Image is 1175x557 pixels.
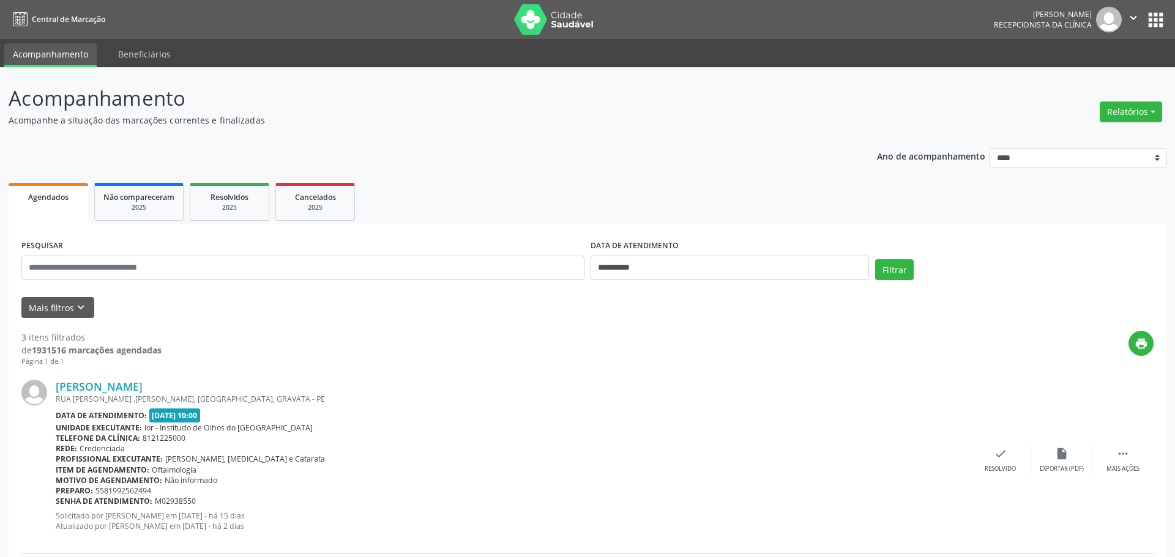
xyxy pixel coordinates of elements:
[877,148,985,163] p: Ano de acompanhamento
[985,465,1016,473] div: Resolvido
[1122,7,1145,32] button: 
[149,408,201,422] span: [DATE] 10:00
[9,83,819,114] p: Acompanhamento
[110,43,179,65] a: Beneficiários
[1116,447,1130,460] i: 
[1055,447,1069,460] i: insert_drive_file
[56,454,163,464] b: Profissional executante:
[56,496,152,506] b: Senha de atendimento:
[994,447,1007,460] i: check
[199,203,260,212] div: 2025
[56,475,162,485] b: Motivo de agendamento:
[994,20,1092,30] span: Recepcionista da clínica
[56,485,93,496] b: Preparo:
[155,496,196,506] span: M02938550
[1040,465,1084,473] div: Exportar (PDF)
[21,344,162,356] div: de
[103,203,174,212] div: 2025
[591,237,679,256] label: DATA DE ATENDIMENTO
[211,192,248,202] span: Resolvidos
[32,14,105,24] span: Central de Marcação
[56,380,143,393] a: [PERSON_NAME]
[165,454,325,464] span: [PERSON_NAME], [MEDICAL_DATA] e Catarata
[74,301,88,314] i: keyboard_arrow_down
[165,475,217,485] span: Não informado
[21,237,63,256] label: PESQUISAR
[103,192,174,202] span: Não compareceram
[1096,7,1122,32] img: img
[295,192,336,202] span: Cancelados
[9,114,819,127] p: Acompanhe a situação das marcações correntes e finalizadas
[4,43,97,67] a: Acompanhamento
[56,410,147,421] b: Data de atendimento:
[56,511,970,531] p: Solicitado por [PERSON_NAME] em [DATE] - há 15 dias Atualizado por [PERSON_NAME] em [DATE] - há 2...
[95,485,151,496] span: 5581992562494
[1127,11,1140,24] i: 
[994,9,1092,20] div: [PERSON_NAME]
[1135,337,1148,350] i: print
[152,465,196,475] span: Oftalmologia
[21,297,94,319] button: Mais filtroskeyboard_arrow_down
[1128,331,1154,356] button: print
[143,433,185,443] span: 8121225000
[144,422,313,433] span: Ior - Institudo de Olhos do [GEOGRAPHIC_DATA]
[56,433,140,443] b: Telefone da clínica:
[21,356,162,367] div: Página 1 de 1
[21,331,162,344] div: 3 itens filtrados
[9,9,105,29] a: Central de Marcação
[80,443,125,454] span: Credenciada
[56,394,970,404] div: RUA [PERSON_NAME] .[PERSON_NAME], [GEOGRAPHIC_DATA], GRAVATA - PE
[1106,465,1140,473] div: Mais ações
[56,443,77,454] b: Rede:
[285,203,346,212] div: 2025
[1145,9,1166,31] button: apps
[32,344,162,356] strong: 1931516 marcações agendadas
[28,192,69,202] span: Agendados
[56,422,142,433] b: Unidade executante:
[1100,101,1162,122] button: Relatórios
[875,259,914,280] button: Filtrar
[56,465,149,475] b: Item de agendamento:
[21,380,47,405] img: img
